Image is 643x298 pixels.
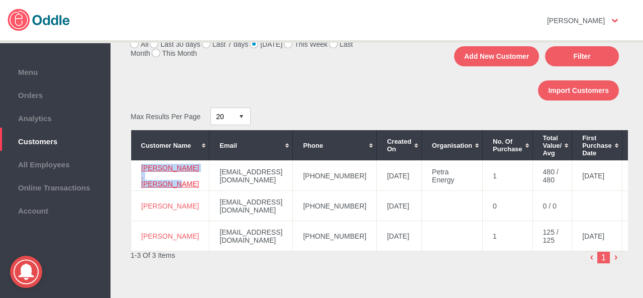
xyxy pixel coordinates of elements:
[538,80,619,101] button: Import Customers
[532,191,572,221] td: 0 / 0
[250,40,282,48] label: [DATE]
[483,191,533,221] td: 0
[610,251,622,264] img: right-arrow.png
[597,251,610,264] li: 1
[377,130,421,160] th: Created On
[202,40,249,48] label: Last 7 days
[131,251,175,259] span: 1-3 Of 3 Items
[483,161,533,191] td: 1
[293,130,377,160] th: Phone
[454,46,539,66] button: Add New Customer
[209,161,293,191] td: [EMAIL_ADDRESS][DOMAIN_NAME]
[209,221,293,251] td: [EMAIL_ADDRESS][DOMAIN_NAME]
[532,130,572,160] th: Total Value/ Avg
[5,88,105,100] span: Orders
[152,49,197,57] label: This Month
[585,251,598,264] img: left-arrow-small.png
[284,40,328,48] label: This Week
[572,221,622,251] td: [DATE]
[141,164,199,188] a: [PERSON_NAME] , [PERSON_NAME]
[483,130,533,160] th: No. of Purchase
[612,19,618,23] img: user-option-arrow.png
[131,113,200,121] span: Max Results Per Page
[377,161,421,191] td: [DATE]
[532,161,572,191] td: 480 / 480
[572,161,622,191] td: [DATE]
[293,221,377,251] td: [PHONE_NUMBER]
[131,40,149,48] label: All
[5,65,105,76] span: Menu
[293,191,377,221] td: [PHONE_NUMBER]
[483,221,533,251] td: 1
[293,161,377,191] td: [PHONE_NUMBER]
[547,17,605,25] strong: [PERSON_NAME]
[5,181,105,192] span: Online Transactions
[131,130,209,160] th: Customer Name
[545,46,619,66] button: Filter
[209,130,293,160] th: Email
[572,130,622,160] th: First Purchase Date
[421,130,482,160] th: Organisation
[5,112,105,123] span: Analytics
[421,161,482,191] td: Petra Energy
[532,221,572,251] td: 125 / 125
[377,221,421,251] td: [DATE]
[141,202,199,210] a: [PERSON_NAME]
[131,40,353,57] label: Last Month
[377,191,421,221] td: [DATE]
[141,232,199,240] a: [PERSON_NAME]
[5,158,105,169] span: All Employees
[209,191,293,221] td: [EMAIL_ADDRESS][DOMAIN_NAME]
[5,204,105,215] span: Account
[150,40,200,48] label: Last 30 days
[5,135,105,146] span: Customers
